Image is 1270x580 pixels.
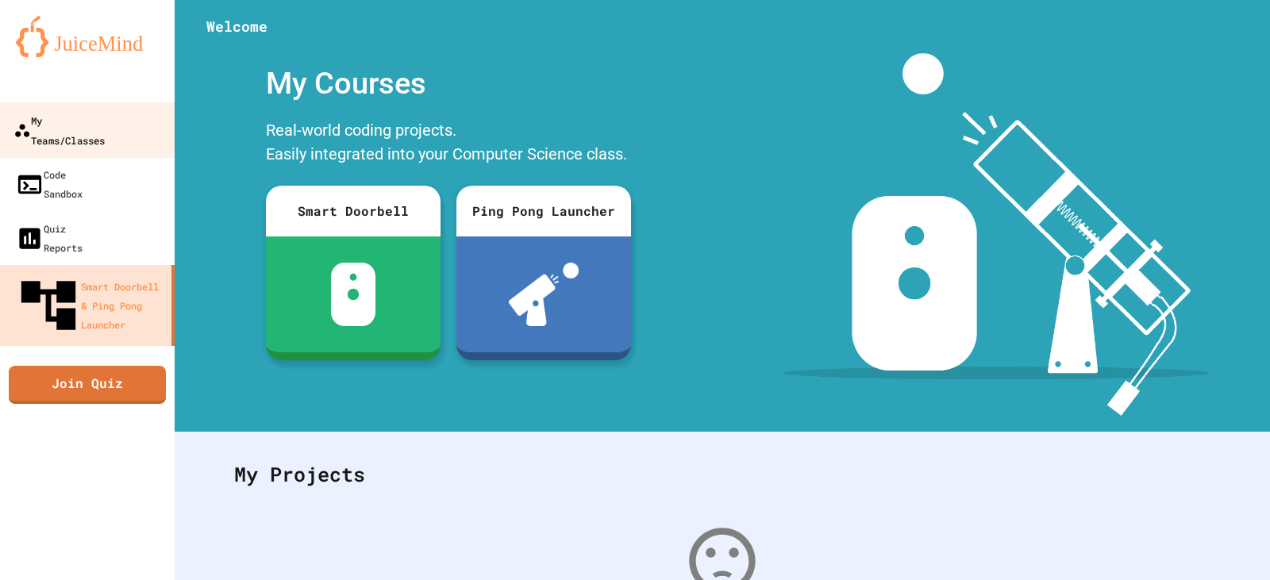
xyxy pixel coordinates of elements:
[258,114,639,174] div: Real-world coding projects. Easily integrated into your Computer Science class.
[16,16,159,57] img: logo-orange.svg
[266,186,441,236] div: Smart Doorbell
[16,165,83,203] div: Code Sandbox
[509,263,579,326] img: ppl-with-ball.png
[456,186,631,236] div: Ping Pong Launcher
[783,53,1209,416] img: banner-image-my-projects.png
[218,444,1226,505] div: My Projects
[258,53,639,114] div: My Courses
[13,110,105,149] div: My Teams/Classes
[16,273,165,338] div: Smart Doorbell & Ping Pong Launcher
[9,366,166,404] a: Join Quiz
[16,219,83,257] div: Quiz Reports
[331,263,376,326] img: sdb-white.svg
